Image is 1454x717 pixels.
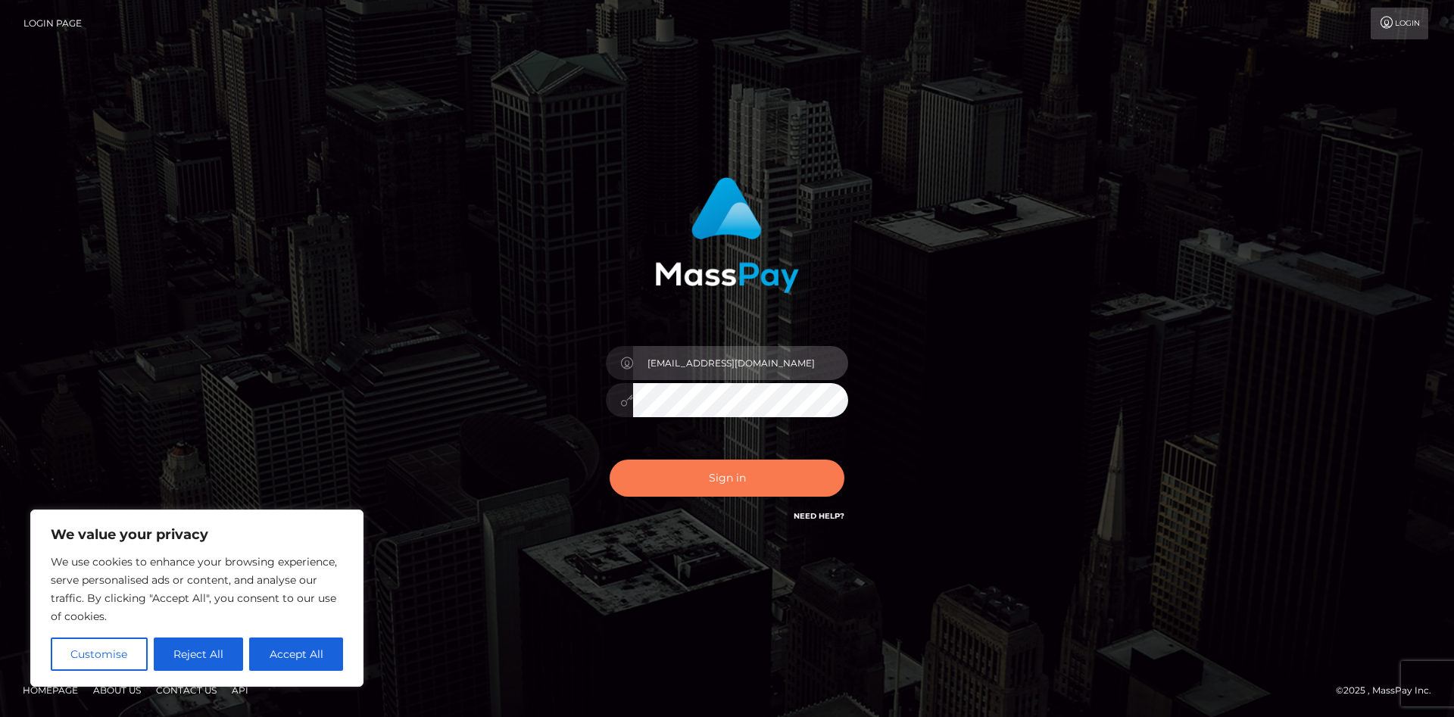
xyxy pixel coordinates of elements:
[23,8,82,39] a: Login Page
[226,678,254,702] a: API
[1336,682,1443,699] div: © 2025 , MassPay Inc.
[610,460,844,497] button: Sign in
[154,638,244,671] button: Reject All
[51,638,148,671] button: Customise
[249,638,343,671] button: Accept All
[633,346,848,380] input: Username...
[1371,8,1428,39] a: Login
[655,177,799,293] img: MassPay Login
[150,678,223,702] a: Contact Us
[30,510,363,687] div: We value your privacy
[51,553,343,625] p: We use cookies to enhance your browsing experience, serve personalised ads or content, and analys...
[51,525,343,544] p: We value your privacy
[794,511,844,521] a: Need Help?
[87,678,147,702] a: About Us
[17,678,84,702] a: Homepage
